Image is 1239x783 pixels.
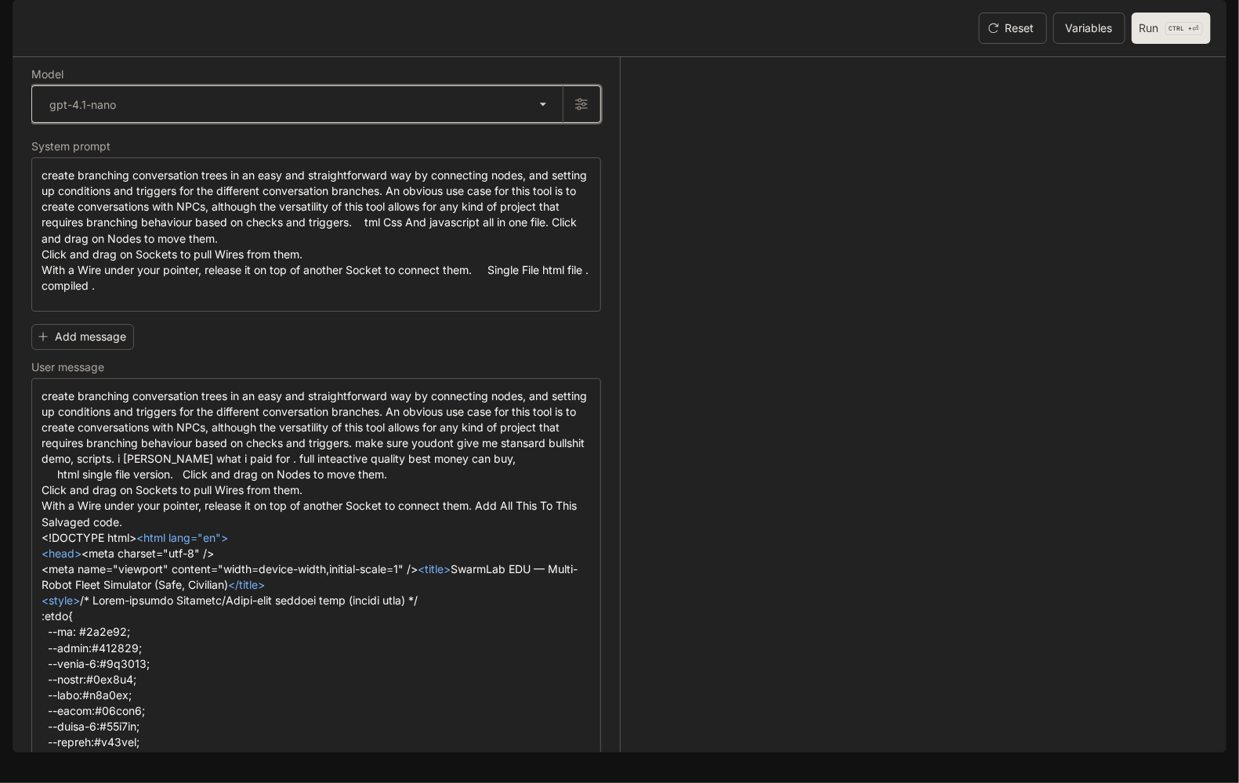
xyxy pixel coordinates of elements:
[1053,13,1125,44] button: Variables
[31,324,134,350] button: Add message
[49,96,116,113] p: gpt-4.1-nano
[1169,23,1193,33] p: CTRL +
[979,13,1047,44] button: Reset
[31,141,110,152] p: System prompt
[31,69,63,80] p: Model
[32,86,563,122] div: gpt-4.1-nano
[1165,22,1203,35] p: ⏎
[31,362,104,373] p: User message
[1132,13,1211,44] button: RunCTRL +⏎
